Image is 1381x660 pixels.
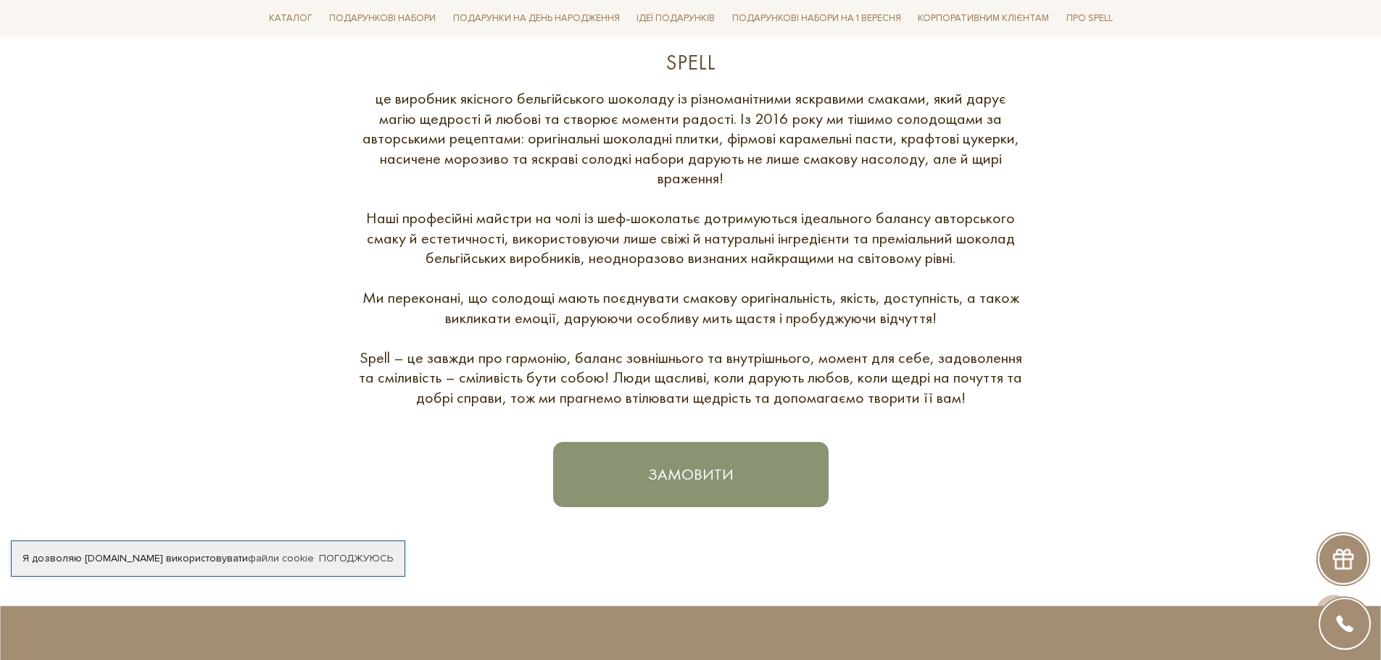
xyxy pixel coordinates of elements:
[631,7,721,30] span: Ідеї подарунків
[912,6,1055,30] a: Корпоративним клієнтам
[357,49,1024,77] div: Spell
[263,7,318,30] span: Каталог
[319,552,393,565] a: Погоджуюсь
[323,7,441,30] span: Подарункові набори
[357,88,1024,407] div: це виробник якісного бельгійського шоколаду із різноманітними яскравими смаками, який дарує магію...
[447,7,626,30] span: Подарунки на День народження
[248,552,314,564] a: файли cookie
[553,442,829,507] a: Замовити
[726,6,907,30] a: Подарункові набори на 1 Вересня
[1061,7,1119,30] span: Про Spell
[12,552,405,565] div: Я дозволяю [DOMAIN_NAME] використовувати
